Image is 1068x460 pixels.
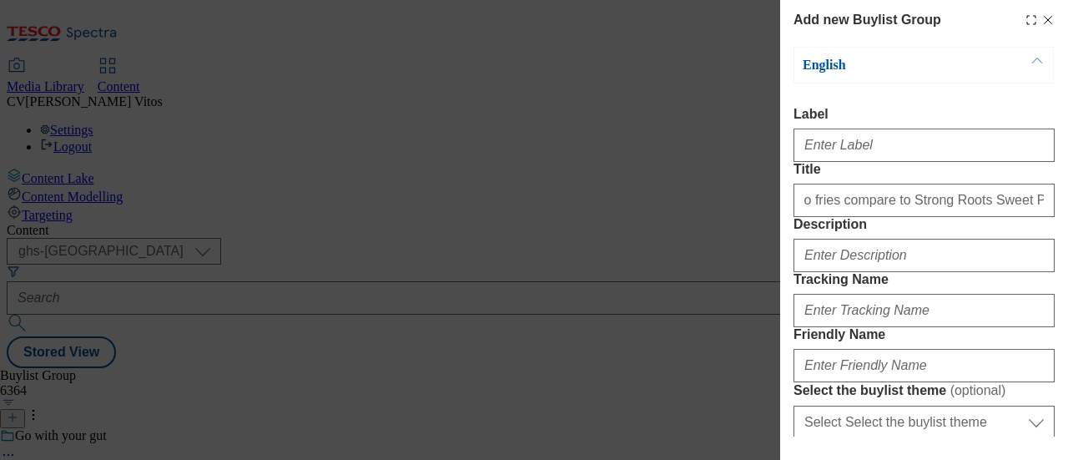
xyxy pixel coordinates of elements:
[793,294,1055,327] input: Enter Tracking Name
[793,184,1055,217] input: Enter Title
[793,349,1055,382] input: Enter Friendly Name
[803,57,978,73] p: English
[793,217,1055,232] label: Description
[793,382,1055,399] label: Select the buylist theme
[793,327,1055,342] label: Friendly Name
[793,162,1055,177] label: Title
[793,239,1055,272] input: Enter Description
[793,272,1055,287] label: Tracking Name
[793,107,1055,122] label: Label
[950,383,1006,397] span: ( optional )
[793,129,1055,162] input: Enter Label
[793,10,941,30] h4: Add new Buylist Group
